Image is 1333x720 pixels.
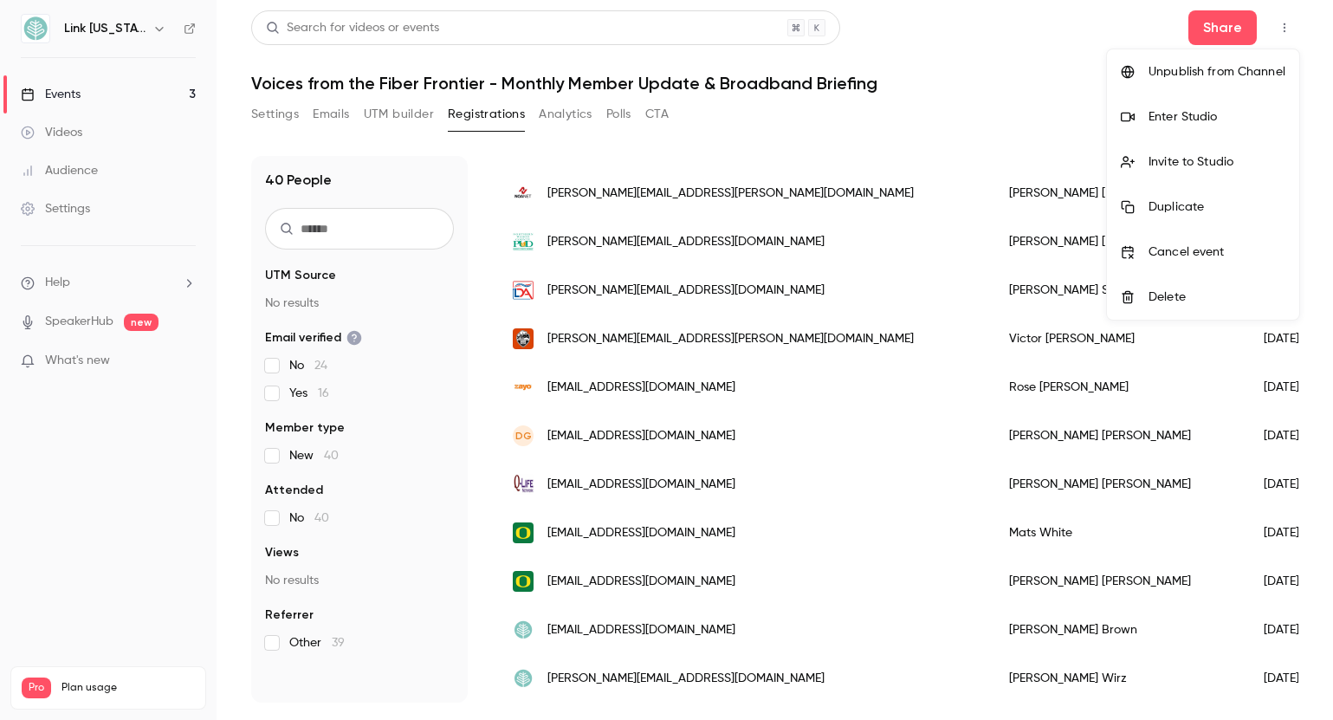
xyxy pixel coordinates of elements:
div: Duplicate [1149,198,1285,216]
div: Delete [1149,289,1285,306]
div: Cancel event [1149,243,1285,261]
div: Unpublish from Channel [1149,63,1285,81]
div: Enter Studio [1149,108,1285,126]
div: Invite to Studio [1149,153,1285,171]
